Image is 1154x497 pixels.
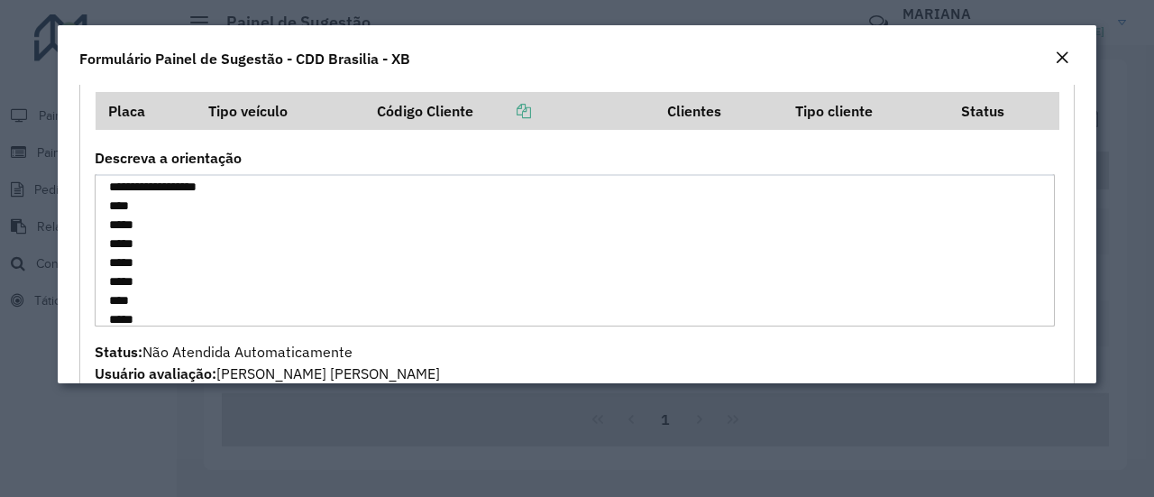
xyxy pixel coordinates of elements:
[96,92,197,130] th: Placa
[473,102,531,120] a: Copiar
[1049,47,1075,70] button: Close
[655,92,783,130] th: Clientes
[95,364,216,382] strong: Usuário avaliação:
[95,343,142,361] strong: Status:
[365,92,655,130] th: Código Cliente
[949,92,1059,130] th: Status
[79,84,1075,416] div: Outras Orientações
[95,343,440,404] span: Não Atendida Automaticamente [PERSON_NAME] [PERSON_NAME] [DATE]
[1055,51,1069,65] em: Fechar
[79,48,410,69] h4: Formulário Painel de Sugestão - CDD Brasilia - XB
[196,92,364,130] th: Tipo veículo
[783,92,949,130] th: Tipo cliente
[95,147,242,169] label: Descreva a orientação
